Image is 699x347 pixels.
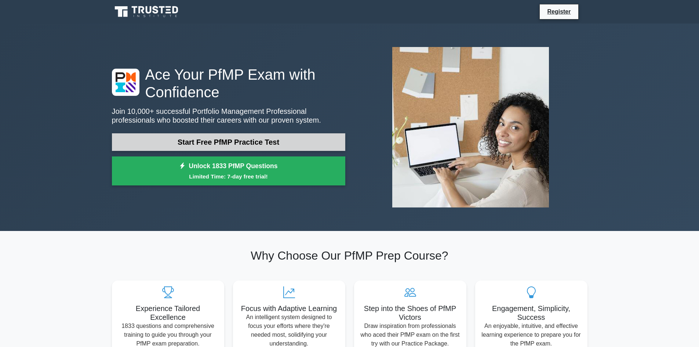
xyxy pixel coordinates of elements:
a: Register [543,7,575,16]
h1: Ace Your PfMP Exam with Confidence [112,66,345,101]
small: Limited Time: 7-day free trial! [121,172,336,181]
h5: Focus with Adaptive Learning [239,304,339,313]
h5: Step into the Shoes of PfMP Victors [360,304,460,322]
a: Start Free PfMP Practice Test [112,133,345,151]
a: Unlock 1833 PfMP QuestionsLimited Time: 7-day free trial! [112,156,345,186]
h2: Why Choose Our PfMP Prep Course? [112,249,587,263]
h5: Experience Tailored Excellence [118,304,218,322]
p: Join 10,000+ successful Portfolio Management Professional professionals who boosted their careers... [112,107,345,124]
h5: Engagement, Simplicity, Success [481,304,582,322]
